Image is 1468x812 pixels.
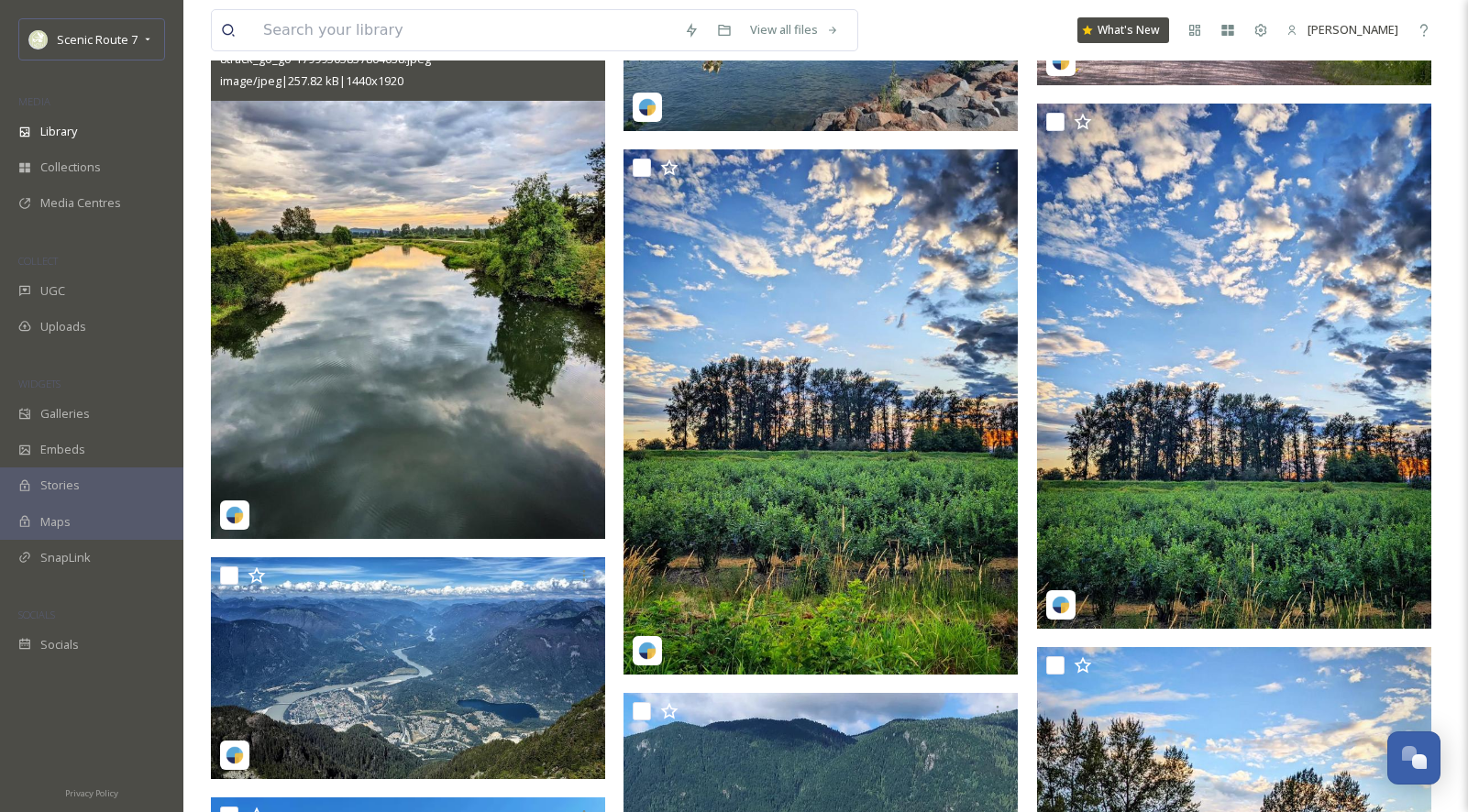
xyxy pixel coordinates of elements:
a: What's New [1077,17,1169,43]
span: MEDIA [18,94,50,108]
span: Uploads [40,318,86,335]
img: 8track_go_go-18394596166141147.jpeg [1037,104,1431,629]
img: snapsea-logo.png [1052,52,1070,71]
button: Open Chat [1387,731,1440,785]
span: Socials [40,636,79,653]
span: image/jpeg | 257.82 kB | 1440 x 1920 [220,72,403,89]
span: Scenic Route 7 [57,31,138,48]
img: snapsea-logo.png [638,98,657,116]
img: tomanynates-18474993085079056.jpeg [211,557,605,779]
img: SnapSea%20Square%20Logo.png [29,30,48,49]
span: SOCIALS [18,608,55,621]
span: Maps [40,513,71,531]
span: Privacy Policy [65,787,118,799]
img: snapsea-logo.png [226,746,244,764]
span: WIDGETS [18,377,61,390]
img: snapsea-logo.png [638,642,657,660]
span: Collections [40,159,101,176]
span: [PERSON_NAME] [1308,21,1398,38]
img: 8track_go_go-18096686971538109.jpeg [624,149,1018,675]
span: Embeds [40,441,85,458]
img: snapsea-logo.png [226,506,244,524]
a: View all files [741,12,848,48]
input: Search your library [254,10,675,50]
a: Privacy Policy [65,781,118,803]
span: Galleries [40,405,90,422]
span: UGC [40,282,65,300]
img: snapsea-logo.png [1052,596,1070,614]
span: Library [40,123,77,140]
img: 8track_go_go-17999505857804038.jpeg [211,13,605,538]
a: [PERSON_NAME] [1277,12,1407,48]
span: Media Centres [40,194,121,212]
span: Stories [40,477,80,494]
span: COLLECT [18,254,58,268]
span: SnapLink [40,549,91,566]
